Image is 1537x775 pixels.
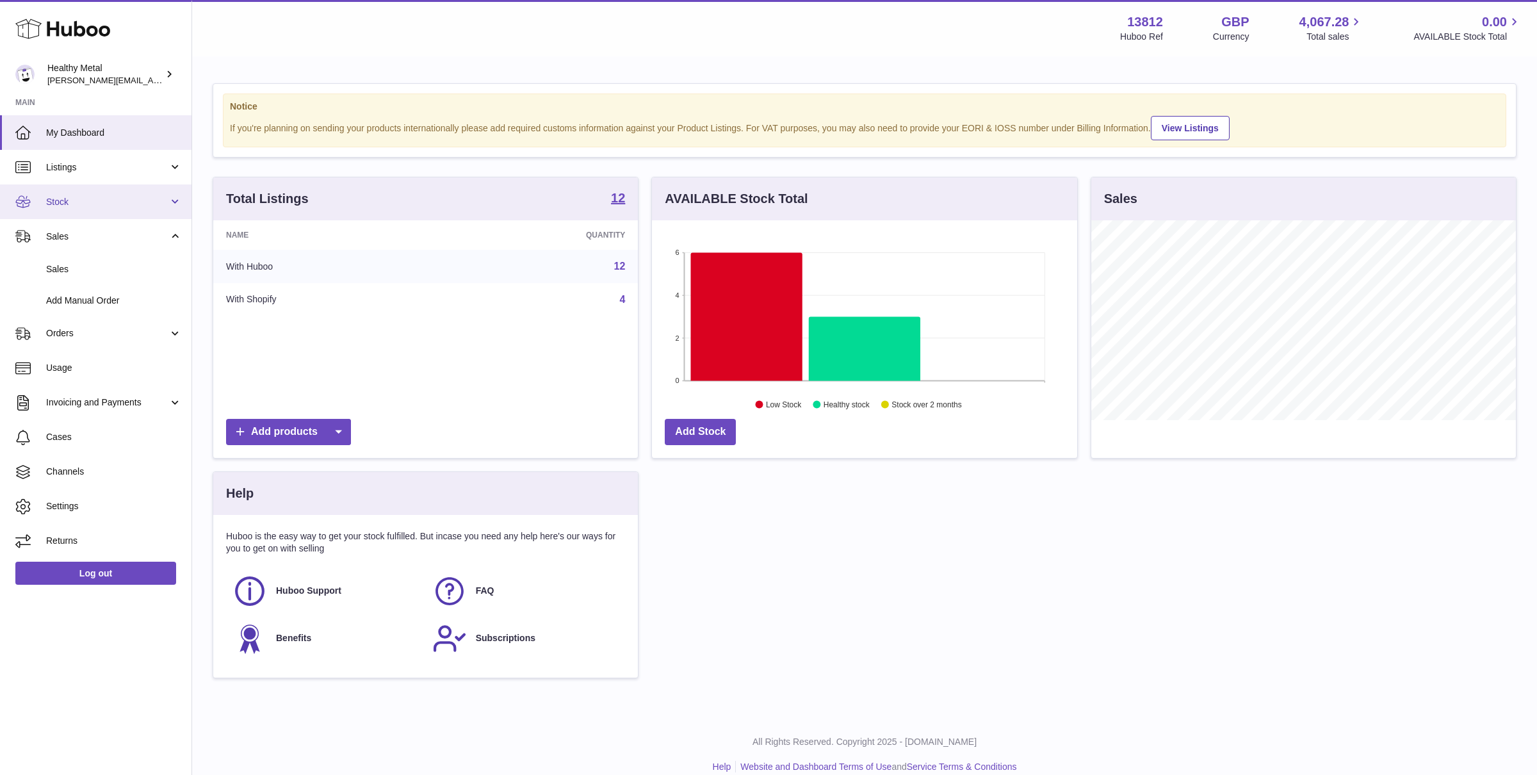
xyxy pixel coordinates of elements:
[46,295,182,307] span: Add Manual Order
[824,400,870,409] text: Healthy stock
[46,231,168,243] span: Sales
[907,762,1017,772] a: Service Terms & Conditions
[676,249,679,256] text: 6
[46,535,182,547] span: Returns
[1299,13,1364,43] a: 4,067.28 Total sales
[226,419,351,445] a: Add products
[46,263,182,275] span: Sales
[476,585,494,597] span: FAQ
[611,192,625,207] a: 12
[46,431,182,443] span: Cases
[476,632,535,644] span: Subscriptions
[1120,31,1163,43] div: Huboo Ref
[226,485,254,502] h3: Help
[213,220,443,250] th: Name
[46,396,168,409] span: Invoicing and Payments
[766,400,802,409] text: Low Stock
[202,736,1527,748] p: All Rights Reserved. Copyright 2025 - [DOMAIN_NAME]
[665,190,808,208] h3: AVAILABLE Stock Total
[232,621,419,656] a: Benefits
[1306,31,1363,43] span: Total sales
[1482,13,1507,31] span: 0.00
[213,283,443,316] td: With Shopify
[1213,31,1249,43] div: Currency
[15,65,35,84] img: jose@healthy-metal.com
[226,190,309,208] h3: Total Listings
[665,419,736,445] a: Add Stock
[47,75,257,85] span: [PERSON_NAME][EMAIL_ADDRESS][DOMAIN_NAME]
[614,261,626,272] a: 12
[46,500,182,512] span: Settings
[1413,13,1522,43] a: 0.00 AVAILABLE Stock Total
[736,761,1016,773] li: and
[1299,13,1349,31] span: 4,067.28
[276,632,311,644] span: Benefits
[230,114,1499,140] div: If you're planning on sending your products internationally please add required customs informati...
[443,220,638,250] th: Quantity
[1221,13,1249,31] strong: GBP
[226,530,625,555] p: Huboo is the easy way to get your stock fulfilled. But incase you need any help here's our ways f...
[46,161,168,174] span: Listings
[47,62,163,86] div: Healthy Metal
[276,585,341,597] span: Huboo Support
[230,101,1499,113] strong: Notice
[1127,13,1163,31] strong: 13812
[46,127,182,139] span: My Dashboard
[1413,31,1522,43] span: AVAILABLE Stock Total
[213,250,443,283] td: With Huboo
[1151,116,1230,140] a: View Listings
[892,400,962,409] text: Stock over 2 months
[46,466,182,478] span: Channels
[1104,190,1137,208] h3: Sales
[46,362,182,374] span: Usage
[611,192,625,204] strong: 12
[232,574,419,608] a: Huboo Support
[15,562,176,585] a: Log out
[676,334,679,342] text: 2
[740,762,891,772] a: Website and Dashboard Terms of Use
[676,377,679,384] text: 0
[619,294,625,305] a: 4
[676,291,679,299] text: 4
[46,196,168,208] span: Stock
[713,762,731,772] a: Help
[432,621,619,656] a: Subscriptions
[46,327,168,339] span: Orders
[432,574,619,608] a: FAQ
